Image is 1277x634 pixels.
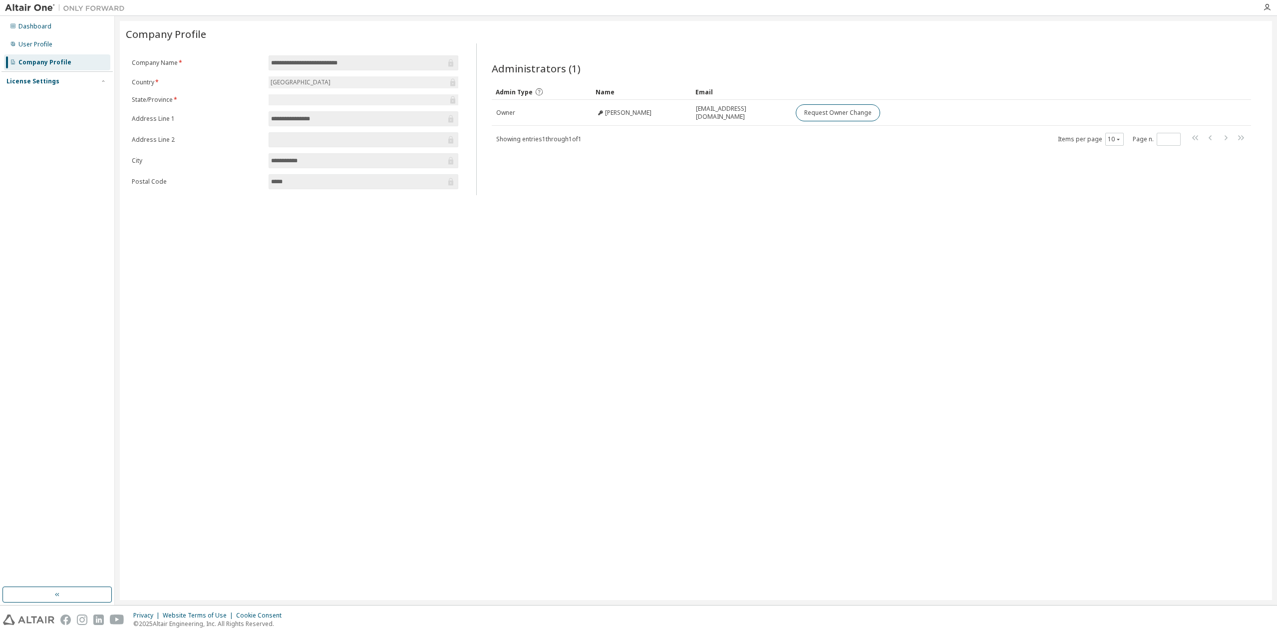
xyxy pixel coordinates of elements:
[163,612,236,620] div: Website Terms of Use
[93,615,104,625] img: linkedin.svg
[132,78,263,86] label: Country
[596,84,687,100] div: Name
[269,76,458,88] div: [GEOGRAPHIC_DATA]
[6,77,59,85] div: License Settings
[132,178,263,186] label: Postal Code
[126,27,206,41] span: Company Profile
[696,105,787,121] span: [EMAIL_ADDRESS][DOMAIN_NAME]
[77,615,87,625] img: instagram.svg
[132,136,263,144] label: Address Line 2
[18,22,51,30] div: Dashboard
[1058,133,1124,146] span: Items per page
[1133,133,1181,146] span: Page n.
[496,88,533,96] span: Admin Type
[605,109,651,117] span: [PERSON_NAME]
[132,96,263,104] label: State/Province
[110,615,124,625] img: youtube.svg
[1108,135,1121,143] button: 10
[133,612,163,620] div: Privacy
[132,157,263,165] label: City
[132,59,263,67] label: Company Name
[269,77,332,88] div: [GEOGRAPHIC_DATA]
[695,84,787,100] div: Email
[796,104,880,121] button: Request Owner Change
[492,61,581,75] span: Administrators (1)
[60,615,71,625] img: facebook.svg
[18,58,71,66] div: Company Profile
[496,109,515,117] span: Owner
[18,40,52,48] div: User Profile
[132,115,263,123] label: Address Line 1
[3,615,54,625] img: altair_logo.svg
[5,3,130,13] img: Altair One
[236,612,288,620] div: Cookie Consent
[133,620,288,628] p: © 2025 Altair Engineering, Inc. All Rights Reserved.
[496,135,582,143] span: Showing entries 1 through 1 of 1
